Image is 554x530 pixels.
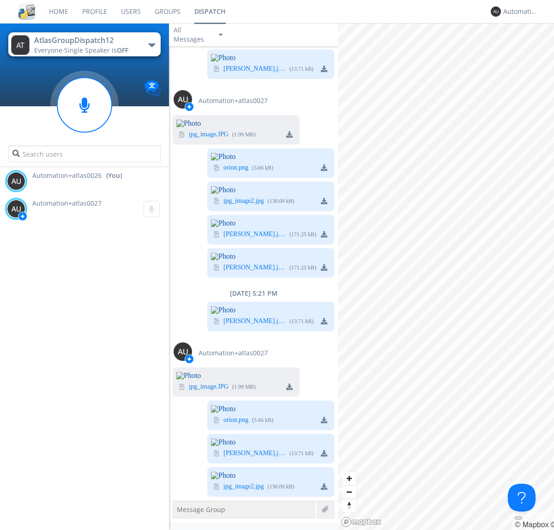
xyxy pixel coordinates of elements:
img: 373638.png [7,200,25,218]
img: 373638.png [11,35,30,55]
img: download media button [321,264,327,271]
div: ( 1.99 MB ) [232,131,256,139]
button: Toggle attribution [515,517,522,519]
img: download media button [321,483,327,490]
img: download media button [321,450,327,457]
img: download media button [321,164,327,171]
img: Photo [176,120,300,127]
button: Zoom out [343,485,356,499]
button: Reset bearing to north [343,499,356,512]
img: image icon [213,66,220,72]
a: Mapbox [515,521,548,529]
span: OFF [117,46,128,55]
span: Automation+atlas0027 [199,96,268,105]
img: Photo [211,219,334,227]
img: cddb5a64eb264b2086981ab96f4c1ba7 [18,3,35,20]
div: ( 130.09 kB ) [268,483,295,491]
img: image icon [213,164,220,171]
img: download media button [286,384,293,390]
a: [PERSON_NAME].jpeg [223,231,286,238]
img: image icon [213,231,220,238]
a: jpg_image2.jpg [223,198,264,205]
img: image icon [213,483,220,490]
a: [PERSON_NAME].jpeg [223,66,286,73]
img: Photo [211,153,334,160]
img: download media button [286,131,293,138]
div: ( 1.99 MB ) [232,383,256,391]
div: Automation+atlas0026 [503,7,538,16]
div: ( 13.71 kB ) [289,65,313,73]
input: Search users [8,146,160,162]
img: download media button [321,198,327,204]
img: Photo [211,472,334,479]
div: Everyone · [34,46,138,55]
img: image icon [213,318,220,324]
img: Photo [211,54,334,61]
a: Mapbox logo [341,517,381,527]
span: Automation+atlas0027 [32,199,102,207]
div: ( 130.09 kB ) [268,197,295,205]
img: caret-down-sm.svg [219,34,223,36]
div: ( 5.66 kB ) [252,416,273,424]
img: Photo [211,405,334,413]
span: Automation+atlas0027 [199,348,268,358]
img: download media button [321,231,327,238]
iframe: Toggle Customer Support [508,484,536,512]
button: AtlasGroupDispatch12Everyone·Single Speaker isOFF [8,32,160,56]
img: image icon [179,384,185,390]
a: [PERSON_NAME].jpeg [223,318,286,325]
span: Single Speaker is [64,46,128,55]
img: Photo [176,372,300,379]
div: [DATE] 5:21 PM [169,289,338,298]
img: Photo [211,306,334,314]
span: Reset bearing to north [343,499,356,512]
img: Photo [211,439,334,446]
div: ( 13.71 kB ) [289,450,313,457]
img: image icon [179,131,185,138]
div: AtlasGroupDispatch12 [34,35,138,46]
a: orion.png [223,417,248,424]
span: Automation+atlas0026 [32,171,102,180]
div: All Messages [174,25,211,44]
a: [PERSON_NAME].jpeg [223,264,286,272]
img: image icon [213,198,220,204]
div: ( 171.25 kB ) [289,231,316,238]
div: ( 171.25 kB ) [289,264,316,272]
div: (You) [106,171,122,180]
img: download media button [321,417,327,423]
a: jpg_image2.jpg [223,483,264,491]
img: image icon [213,417,220,423]
img: Photo [211,186,334,194]
img: image icon [213,264,220,271]
img: download media button [321,318,327,324]
button: Zoom in [343,472,356,485]
img: 373638.png [174,90,192,109]
img: Photo [211,253,334,260]
a: jpg_image.JPG [189,384,229,391]
img: Translation enabled [145,80,161,97]
span: Zoom out [343,486,356,499]
div: ( 5.66 kB ) [252,164,273,172]
img: 373638.png [174,342,192,361]
img: 373638.png [491,6,501,17]
img: image icon [213,450,220,457]
a: [PERSON_NAME].jpeg [223,450,286,457]
div: ( 13.71 kB ) [289,317,313,325]
a: jpg_image.JPG [189,131,229,139]
img: 373638.png [7,172,25,190]
img: download media button [321,66,327,72]
a: orion.png [223,164,248,172]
